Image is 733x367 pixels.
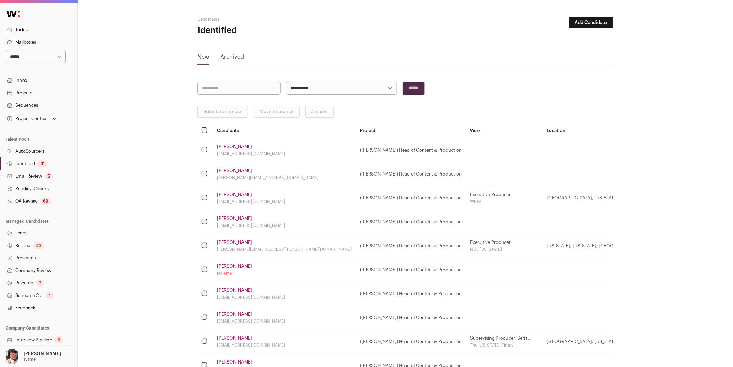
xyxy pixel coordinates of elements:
[356,162,466,186] td: ([PERSON_NAME]) Head of Content & Production
[356,123,466,138] th: Project
[40,198,51,205] div: 69
[470,342,539,348] div: The [US_STATE] Times
[217,144,252,150] a: [PERSON_NAME]
[543,234,670,258] td: [US_STATE], [US_STATE], [GEOGRAPHIC_DATA]
[38,160,47,167] div: 31
[220,53,244,64] a: Archived
[55,336,63,343] div: 6
[217,264,252,269] a: [PERSON_NAME]
[356,234,466,258] td: ([PERSON_NAME]) Head of Content & Production
[197,17,336,22] h2: Candidates
[36,280,44,287] div: 3
[217,199,352,204] div: [EMAIL_ADDRESS][DOMAIN_NAME]
[569,17,613,28] button: Add Candidate
[217,240,252,245] a: [PERSON_NAME]
[356,306,466,330] td: ([PERSON_NAME]) Head of Content & Production
[217,216,252,221] a: [PERSON_NAME]
[4,349,19,364] img: 14759586-medium_jpg
[217,295,352,300] div: [EMAIL_ADDRESS][DOMAIN_NAME]
[217,359,252,365] a: [PERSON_NAME]
[3,349,62,364] button: Open dropdown
[356,282,466,306] td: ([PERSON_NAME]) Head of Content & Production
[466,330,543,353] td: Supervising Producer, Seria...
[24,357,36,362] p: 1v1me
[356,330,466,353] td: ([PERSON_NAME]) Head of Content & Production
[3,7,24,21] img: Wellfound
[466,234,543,258] td: Executive Producer
[217,288,252,293] a: [PERSON_NAME]
[543,330,670,353] td: [GEOGRAPHIC_DATA], [US_STATE], [GEOGRAPHIC_DATA]
[213,123,356,138] th: Candidate
[356,186,466,210] td: ([PERSON_NAME]) Head of Content & Production
[217,311,252,317] a: [PERSON_NAME]
[356,258,466,282] td: ([PERSON_NAME]) Head of Content & Production
[197,25,336,36] h1: Identified
[217,168,252,173] a: [PERSON_NAME]
[356,138,466,162] td: ([PERSON_NAME]) Head of Content & Production
[217,335,252,341] a: [PERSON_NAME]
[466,123,543,138] th: Work
[470,199,539,204] div: WFTV
[217,318,352,324] div: [EMAIL_ADDRESS][DOMAIN_NAME]
[217,175,352,180] div: [PERSON_NAME][EMAIL_ADDRESS][DOMAIN_NAME]
[217,342,352,348] div: [EMAIL_ADDRESS][DOMAIN_NAME]
[356,210,466,234] td: ([PERSON_NAME]) Head of Content & Production
[217,247,352,252] div: [PERSON_NAME][EMAIL_ADDRESS][PERSON_NAME][DOMAIN_NAME]
[543,186,670,210] td: [GEOGRAPHIC_DATA], [US_STATE], [GEOGRAPHIC_DATA]
[543,123,670,138] th: Location
[217,223,352,228] div: [EMAIL_ADDRESS][DOMAIN_NAME]
[217,192,252,197] a: [PERSON_NAME]
[217,151,352,156] div: [EMAIL_ADDRESS][DOMAIN_NAME]
[6,116,48,121] div: Project Context
[6,114,58,123] button: Open dropdown
[33,242,44,249] div: 43
[466,186,543,210] td: Executive Producer
[470,247,539,252] div: NBC [US_STATE]
[46,292,53,299] div: 1
[45,173,53,180] div: 5
[197,53,209,64] a: New
[217,271,352,276] div: No email
[24,351,61,357] p: [PERSON_NAME]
